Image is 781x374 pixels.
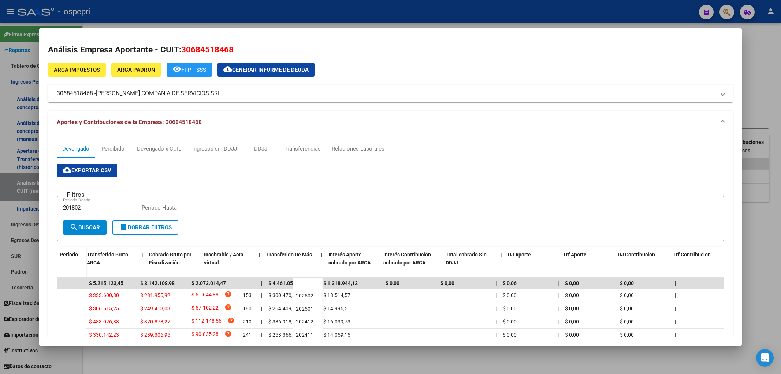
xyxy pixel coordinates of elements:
h3: Filtros [63,190,88,199]
span: $ 16.039,73 [323,319,350,325]
span: | [558,306,559,311]
span: 202501 [296,306,313,312]
span: 180 [243,306,252,311]
span: Total cobrado Sin DDJJ [446,252,487,266]
span: | [378,280,380,286]
mat-icon: cloud_download [223,65,232,74]
mat-expansion-panel-header: 30684518468 -[PERSON_NAME] COMPAÑIA DE SERVICIOS SRL [48,85,733,102]
span: Transferido De Más [266,252,312,258]
datatable-header-cell: Transferido De Más [263,247,318,279]
span: | [558,319,559,325]
span: Buscar [70,224,100,231]
span: $ 18.514,57 [323,292,350,298]
div: Relaciones Laborales [332,145,384,153]
span: $ 330.142,23 [89,332,119,338]
span: $ 0,00 [565,306,579,311]
span: Trf Aporte [563,252,587,258]
span: 202411 [296,332,313,338]
span: 30684518468 [181,45,234,54]
span: $ 370.878,27 [140,319,170,325]
span: 241 [243,332,252,338]
span: $ 5.215.123,45 [89,280,123,286]
span: Interés Contribución cobrado por ARCA [383,252,431,266]
datatable-header-cell: Trf Aporte [560,247,615,279]
span: | [558,332,559,338]
span: | [675,306,676,311]
span: $ 0,06 [503,280,517,286]
span: $ 57.102,22 [191,304,219,314]
span: 210 [243,319,252,325]
span: $ 249.413,03 [140,306,170,311]
span: $ 0,00 [565,319,579,325]
span: | [675,332,676,338]
button: FTP - SSS [167,63,212,77]
datatable-header-cell: Cobrado Bruto por Fiscalización [146,247,201,279]
i: help [224,330,232,337]
span: $ 0,00 [503,319,517,325]
h2: Análisis Empresa Aportante - CUIT: [48,44,733,56]
span: | [558,292,559,298]
datatable-header-cell: DJ Contribucion [615,247,670,279]
span: FTP - SSS [181,67,206,73]
span: $ 253.366,10 [268,332,298,338]
span: Aportes y Contribuciones de la Empresa: 30684518468 [57,119,202,126]
span: $ 0,00 [503,332,517,338]
span: | [438,252,440,258]
span: | [378,319,379,325]
span: $ 0,00 [565,280,579,286]
span: ARCA Padrón [117,67,155,73]
datatable-header-cell: DJ Aporte [505,247,560,279]
mat-icon: delete [119,223,128,232]
span: | [261,332,262,338]
span: $ 1.318.944,12 [323,280,358,286]
span: DJ Aporte [508,252,531,258]
span: | [259,252,260,258]
mat-icon: remove_red_eye [172,65,181,74]
span: Incobrable / Acta virtual [204,252,243,266]
span: Exportar CSV [63,167,111,174]
mat-expansion-panel-header: Aportes y Contribuciones de la Empresa: 30684518468 [48,111,733,134]
span: $ 0,00 [620,292,634,298]
span: $ 0,00 [565,332,579,338]
div: Open Intercom Messenger [756,349,774,367]
mat-icon: search [70,223,78,232]
span: $ 0,00 [620,280,634,286]
span: Período [60,252,78,258]
span: $ 0,00 [440,280,454,286]
span: | [378,306,379,311]
datatable-header-cell: Interés Aporte cobrado por ARCA [326,247,380,279]
span: Interés Aporte cobrado por ARCA [328,252,371,266]
div: Percibido [101,145,124,153]
span: $ 0,00 [565,292,579,298]
span: $ 0,00 [620,319,634,325]
span: [PERSON_NAME] COMPAÑIA DE SERVICIOS SRL [96,89,221,98]
datatable-header-cell: | [318,247,326,279]
i: help [224,290,232,298]
span: $ 90.835,28 [191,330,219,340]
span: $ 333.600,80 [89,292,119,298]
div: Devengado [62,145,89,153]
span: | [495,292,497,298]
span: $ 0,00 [620,306,634,311]
datatable-header-cell: Período [57,247,86,278]
span: $ 300.470,49 [268,292,298,298]
datatable-header-cell: | [139,247,146,279]
span: | [495,319,497,325]
datatable-header-cell: Interés Contribución cobrado por ARCA [380,247,435,279]
span: 202502 [296,293,313,299]
span: | [378,332,379,338]
span: | [321,252,323,258]
span: Borrar Filtros [119,224,172,231]
span: $ 0,00 [386,280,399,286]
span: $ 281.955,92 [140,292,170,298]
span: | [558,280,559,286]
datatable-header-cell: Total cobrado Sin DDJJ [443,247,498,279]
span: $ 0,00 [503,292,517,298]
span: $ 51.644,88 [191,290,219,300]
span: $ 3.142.108,98 [140,280,175,286]
div: DDJJ [254,145,267,153]
span: Trf Contribucion [673,252,711,258]
span: | [495,306,497,311]
datatable-header-cell: | [435,247,443,279]
span: 153 [243,292,252,298]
